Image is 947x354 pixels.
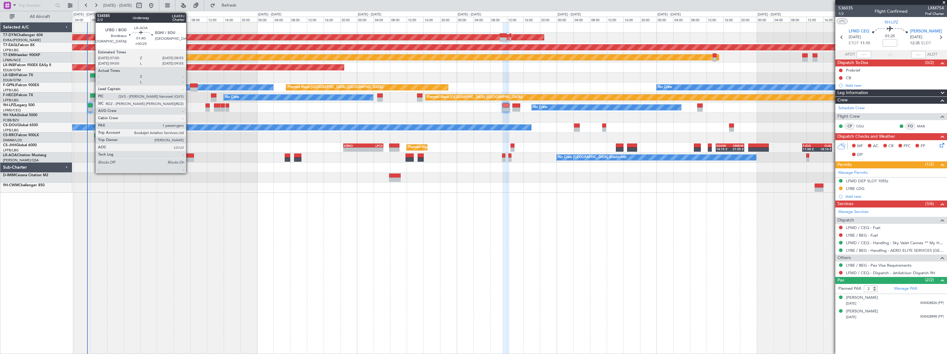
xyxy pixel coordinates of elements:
div: FJDG [803,144,817,147]
a: LYBE / BEG - Pax Visa Requirements [846,263,911,268]
span: (1/2) [925,161,934,167]
a: LFMN/NCE [3,58,21,62]
span: D-IMIM [3,174,15,177]
span: ETOT [849,40,859,46]
div: 00:00 [157,17,174,22]
span: CS-JHH [3,143,16,147]
div: 12:00 [407,17,423,22]
div: 16:00 [823,17,840,22]
a: DNMM/LOS [3,138,22,143]
div: [DATE] - [DATE] [657,12,681,17]
div: - [363,148,383,151]
div: [PERSON_NAME] [846,308,878,315]
div: 08:00 [190,17,207,22]
span: Pax [837,277,844,284]
a: LX-GBHFalcon 7X [3,73,33,77]
span: F-HECD [3,93,16,97]
div: - [95,138,107,141]
span: Pref Charter [925,11,944,16]
a: 9H-YAAGlobal 5000 [3,113,37,117]
span: K00428826 (PP) [920,301,944,306]
div: 20:00 [540,17,557,22]
div: No Crew [658,83,672,92]
div: 16:00 [124,17,141,22]
div: 00:00 [757,17,773,22]
div: 12:00 [607,17,623,22]
span: Crew [837,97,848,104]
span: [PERSON_NAME] [910,29,942,35]
span: Permits [837,161,852,168]
div: LPCS [363,144,383,147]
div: 08:00 [590,17,607,22]
div: No Crew [225,93,239,102]
span: Services [837,201,853,207]
button: Refresh [207,1,244,10]
span: CR [888,143,894,149]
div: [DATE] - [DATE] [258,12,281,17]
div: 11:00 Z [803,147,817,151]
span: DP [857,152,863,158]
span: 01:25 [885,33,895,39]
div: No Crew [GEOGRAPHIC_DATA] (Dublin Intl) [558,153,626,162]
span: (3/6) [925,201,934,207]
a: CS-DOUGlobal 6500 [3,123,38,127]
div: 08:00 [90,17,107,22]
span: LX-AOA [3,153,17,157]
a: LFPB/LBG [3,98,19,103]
span: 11:10 [860,40,870,46]
div: EGGW [716,144,730,147]
a: CS-JHHGlobal 6000 [3,143,37,147]
div: 12:00 [806,17,823,22]
a: LX-AOACitation Mustang [3,153,46,157]
div: LFPB [95,134,107,137]
div: 16:00 [523,17,540,22]
div: 08:00 [790,17,806,22]
a: F-GPNJFalcon 900EX [3,83,39,87]
span: Dispatch To-Dos [837,59,868,66]
span: LX-INB [3,63,15,67]
a: 9H-CWMChallenger 850 [3,184,45,187]
div: 04:00 [374,17,390,22]
a: LX-INBFalcon 900EX EASy II [3,63,51,67]
div: 20:00 [740,17,757,22]
div: No Crew [125,83,139,92]
a: [PERSON_NAME]/QSA [3,158,39,163]
span: K00428898 (PP) [920,314,944,319]
div: [DATE] - [DATE] [758,12,781,17]
div: 04:00 [473,17,490,22]
span: Dispatch [837,217,854,224]
span: 9H-LPZ [884,19,898,25]
div: OMDW [730,144,744,147]
a: Manage Services [838,209,869,215]
span: Refresh [216,3,242,8]
div: Add new [845,194,944,199]
div: 21:05 Z [730,147,744,151]
div: 20:00 [240,17,257,22]
a: CS-RRCFalcon 900LX [3,133,39,137]
a: LFPB/LBG [3,48,19,52]
span: T7-EMI [3,53,15,57]
span: FP [921,143,925,149]
a: FCBB/BZV [3,118,19,123]
span: ATOT [845,52,855,58]
span: 1/2 [838,11,853,16]
div: 14:15 Z [716,147,730,151]
div: LFMD DEP SLOT 1055z [846,178,888,184]
span: [DATE] [846,301,856,306]
div: 18:10 Z [817,147,831,151]
div: 04:00 [74,17,90,22]
span: T7-DYN [3,33,17,37]
span: F-GPNJ [3,83,16,87]
a: Manage PAX [894,286,917,292]
div: LYBE LDG [846,186,864,191]
div: 00:00 [357,17,374,22]
span: T7-EAGL [3,43,18,47]
a: LYBE / BEG - Fuel [846,233,878,238]
div: 12:00 [707,17,723,22]
div: 08:00 [490,17,507,22]
a: Manage Permits [838,170,868,176]
a: T7-EMIHawker 900XP [3,53,40,57]
div: KRNO [344,144,363,147]
span: CS-DOU [3,123,17,127]
a: EVRA/[PERSON_NAME] [3,38,41,42]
